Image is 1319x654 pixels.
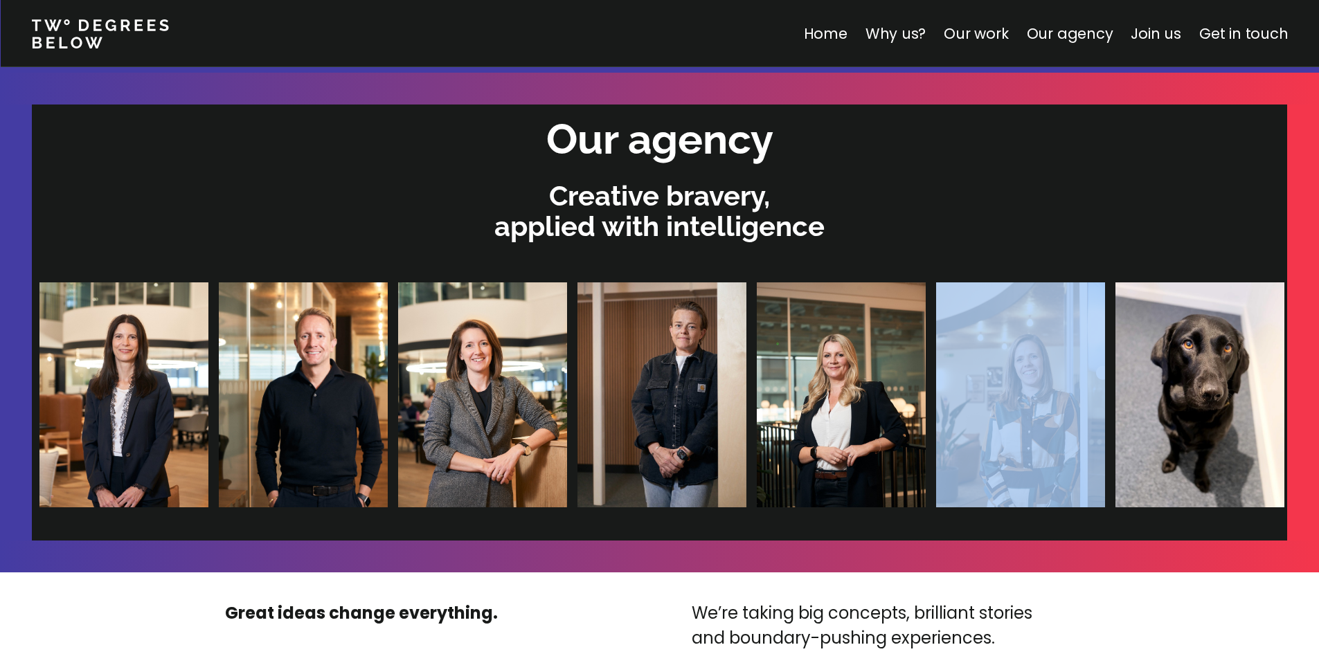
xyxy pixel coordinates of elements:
img: Lizzie [935,282,1104,507]
a: Our work [944,24,1008,44]
h2: Our agency [546,111,773,167]
a: Why us? [865,24,926,44]
a: Get in touch [1199,24,1288,44]
a: Join us [1131,24,1181,44]
p: Creative bravery, applied with intelligence [39,181,1280,242]
strong: Great ideas change everything. [225,601,498,624]
img: Dani [576,282,745,507]
img: Halina [755,282,924,507]
a: Home [803,24,847,44]
img: Clare [38,282,207,507]
img: Gemma [397,282,566,507]
img: James [217,282,386,507]
a: Our agency [1026,24,1113,44]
